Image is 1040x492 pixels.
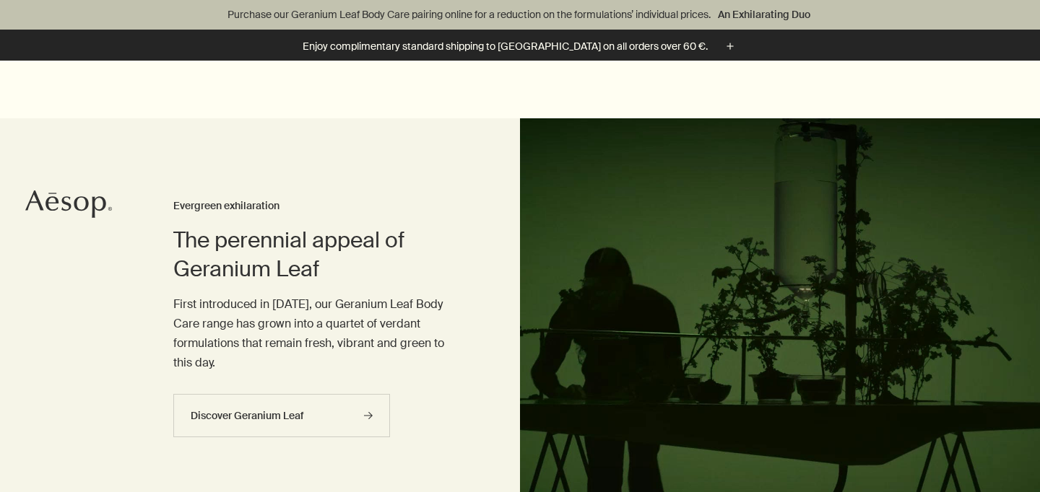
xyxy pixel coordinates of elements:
a: An Exhilarating Duo [715,6,813,22]
p: Purchase our Geranium Leaf Body Care pairing online for a reduction on the formulations’ individu... [14,7,1026,22]
p: Enjoy complimentary standard shipping to [GEOGRAPHIC_DATA] on all orders over 60 €. [303,39,708,54]
a: Aesop [25,190,112,222]
p: First introduced in [DATE], our Geranium Leaf Body Care range has grown into a quartet of verdant... [173,294,462,373]
svg: Aesop [25,190,112,219]
h3: Evergreen exhilaration [173,198,462,215]
h2: The perennial appeal of Geranium Leaf [173,226,462,284]
a: Discover Geranium Leaf [173,394,390,437]
button: Enjoy complimentary standard shipping to [GEOGRAPHIC_DATA] on all orders over 60 €. [303,38,738,55]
